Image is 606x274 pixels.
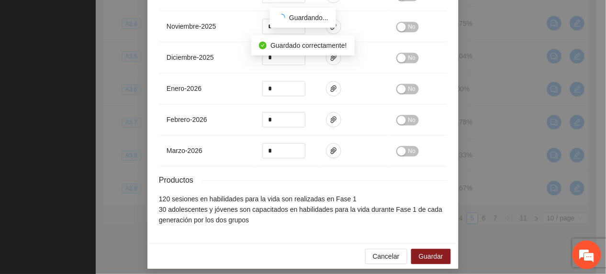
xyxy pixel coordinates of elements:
[408,115,415,125] span: No
[5,177,182,210] textarea: Escriba su mensaje y pulse “Intro”
[167,116,207,123] span: febrero - 2026
[167,54,214,61] span: diciembre - 2025
[419,251,443,262] span: Guardar
[167,147,202,154] span: marzo - 2026
[50,49,161,61] div: Chatee con nosotros ahora
[276,12,287,23] span: loading
[159,174,201,186] span: Productos
[326,112,341,127] button: paper-clip
[56,86,132,182] span: Estamos en línea.
[408,84,415,94] span: No
[157,5,180,28] div: Minimizar ventana de chat en vivo
[159,204,447,225] li: 30 adolescentes y jóvenes son capacitados en habilidades para la vida durante Fase 1 de cada gene...
[167,85,202,92] span: enero - 2026
[365,249,407,264] button: Cancelar
[408,22,415,32] span: No
[411,249,451,264] button: Guardar
[326,143,341,158] button: paper-clip
[373,251,400,262] span: Cancelar
[326,54,341,61] span: paper-clip
[326,147,341,154] span: paper-clip
[289,14,328,22] span: Guardando...
[159,194,447,204] li: 120 sesiones en habilidades para la vida son realizadas en Fase 1
[408,53,415,63] span: No
[408,146,415,156] span: No
[326,50,341,65] button: paper-clip
[326,81,341,96] button: paper-clip
[259,42,267,49] span: check-circle
[167,22,216,30] span: noviembre - 2025
[326,85,341,92] span: paper-clip
[270,42,347,49] span: Guardado correctamente!
[326,116,341,123] span: paper-clip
